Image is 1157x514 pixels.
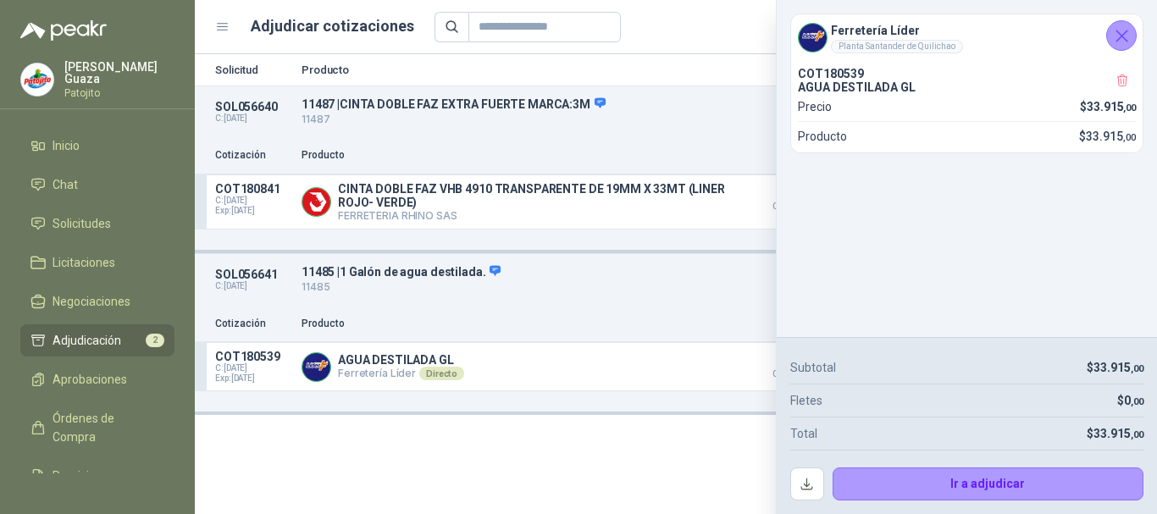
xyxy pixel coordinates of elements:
p: Precio [747,316,832,332]
p: Fletes [790,391,822,410]
p: Subtotal [790,358,836,377]
img: Company Logo [302,353,330,381]
p: [PERSON_NAME] Guaza [64,61,174,85]
p: 11487 [302,112,893,128]
span: ,00 [1123,102,1136,113]
span: ,00 [1131,429,1143,440]
p: 11485 | 1 Galón de agua destilada. [302,264,893,279]
p: Producto [302,316,737,332]
p: Precio [798,97,832,116]
p: Producto [302,147,737,163]
img: Company Logo [302,188,330,216]
a: Solicitudes [20,207,174,240]
img: Logo peakr [20,20,107,41]
button: Ir a adjudicar [833,467,1144,501]
a: Licitaciones [20,246,174,279]
div: Directo [419,367,464,380]
p: C: [DATE] [215,113,291,124]
span: 33.915 [1093,361,1143,374]
p: Precio [747,147,832,163]
span: 2 [146,334,164,347]
a: Negociaciones [20,285,174,318]
span: Órdenes de Compra [53,409,158,446]
span: Solicitudes [53,214,111,233]
p: AGUA DESTILADA GL [338,353,464,367]
span: Chat [53,175,78,194]
p: Producto [798,127,847,146]
p: Ferretería Líder [338,367,464,380]
a: Adjudicación2 [20,324,174,356]
span: 33.915 [1086,130,1136,143]
span: Exp: [DATE] [215,373,291,384]
span: ,00 [1131,363,1143,374]
p: AGUA DESTILADA GL [798,80,1136,94]
span: Inicio [53,136,80,155]
p: SOL056640 [215,100,291,113]
p: CINTA DOBLE FAZ VHB 4910 TRANSPARENTE DE 19MM X 33MT (LINER ROJO- VERDE) [338,182,737,209]
p: $ [1117,391,1143,410]
p: COT180539 [798,67,1136,80]
img: Company Logo [21,64,53,96]
span: ,00 [1123,132,1136,143]
h1: Adjudicar cotizaciones [251,14,414,38]
p: $ [1087,358,1143,377]
a: Órdenes de Compra [20,402,174,453]
p: $ [1079,127,1136,146]
p: Patojito [64,88,174,98]
span: ,00 [1131,396,1143,407]
span: 0 [1124,394,1143,407]
p: $ 33.915 [747,350,832,379]
p: COT180841 [215,182,291,196]
span: Licitaciones [53,253,115,272]
p: $ [1080,97,1136,116]
span: Negociaciones [53,292,130,311]
span: Adjudicación [53,331,121,350]
p: SOL056641 [215,268,291,281]
span: C: [DATE] [215,196,291,206]
p: Cotización [215,147,291,163]
p: COT180539 [215,350,291,363]
p: $ 202.586 [747,182,832,211]
span: 33.915 [1093,427,1143,440]
p: Total [790,424,817,443]
a: Remisiones [20,460,174,492]
a: Inicio [20,130,174,162]
span: Crédito 30 días [747,370,832,379]
span: Remisiones [53,467,115,485]
p: Cotización [215,316,291,332]
span: 33.915 [1087,100,1136,113]
p: Producto [302,64,893,75]
p: Solicitud [215,64,291,75]
span: Exp: [DATE] [215,206,291,216]
p: C: [DATE] [215,281,291,291]
a: Chat [20,169,174,201]
p: 11485 [302,279,893,296]
a: Aprobaciones [20,363,174,395]
p: FERRETERIA RHINO SAS [338,209,737,222]
p: $ [1087,424,1143,443]
p: 11487 | CINTA DOBLE FAZ EXTRA FUERTE MARCA:3M [302,97,893,112]
span: C: [DATE] [215,363,291,373]
span: Aprobaciones [53,370,127,389]
span: Crédito 60 días [747,202,832,211]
